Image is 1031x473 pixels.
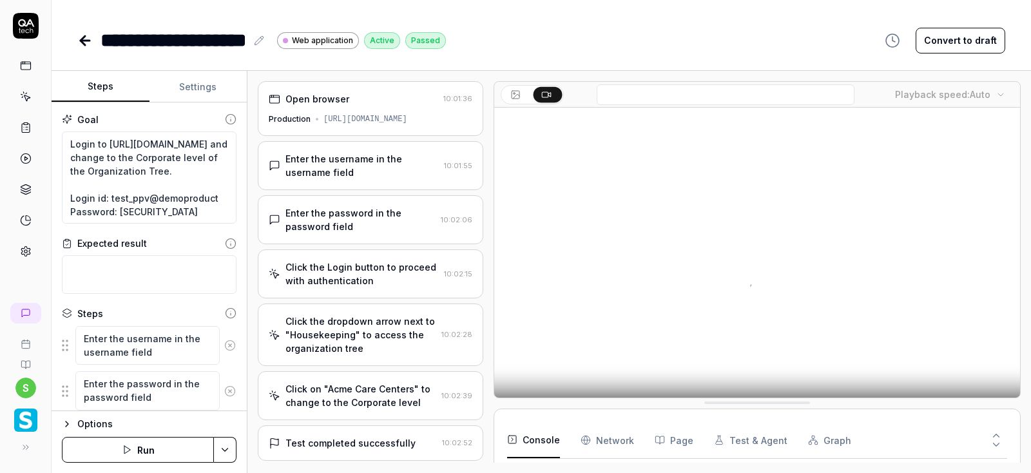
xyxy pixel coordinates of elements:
div: Active [364,32,400,49]
button: Options [62,416,236,432]
div: Options [77,416,236,432]
a: Documentation [5,349,46,370]
time: 10:02:06 [441,215,472,224]
div: Goal [77,113,99,126]
div: Click the dropdown arrow next to "Housekeeping" to access the organization tree [285,314,436,355]
div: Click the Login button to proceed with authentication [285,260,439,287]
button: Smartlinx Logo [5,398,46,434]
button: Graph [808,422,851,458]
button: Console [507,422,560,458]
a: New conversation [10,303,41,323]
div: Production [269,113,311,125]
div: Playback speed: [895,88,990,101]
img: Smartlinx Logo [14,409,37,432]
time: 10:02:39 [441,391,472,400]
div: Click on "Acme Care Centers" to change to the Corporate level [285,382,436,409]
button: Run [62,437,214,463]
time: 10:01:55 [444,161,472,170]
div: Steps [77,307,103,320]
span: Web application [292,35,353,46]
div: Enter the password in the password field [285,206,436,233]
div: Expected result [77,236,147,250]
div: Open browser [285,92,349,106]
button: Network [581,422,634,458]
div: Suggestions [62,325,236,366]
button: Test & Agent [714,422,787,458]
div: Passed [405,32,446,49]
time: 10:02:28 [441,330,472,339]
button: View version history [877,28,908,53]
button: Convert to draft [916,28,1005,53]
button: Steps [52,72,149,102]
time: 10:02:52 [442,438,472,447]
time: 10:02:15 [444,269,472,278]
div: Enter the username in the username field [285,152,439,179]
button: Remove step [220,378,241,404]
div: [URL][DOMAIN_NAME] [323,113,407,125]
time: 10:01:36 [443,94,472,103]
a: Web application [277,32,359,49]
button: Remove step [220,333,241,358]
button: Page [655,422,693,458]
button: Settings [149,72,247,102]
div: Suggestions [62,371,236,411]
div: Test completed successfully [285,436,416,450]
button: s [15,378,36,398]
a: Book a call with us [5,329,46,349]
